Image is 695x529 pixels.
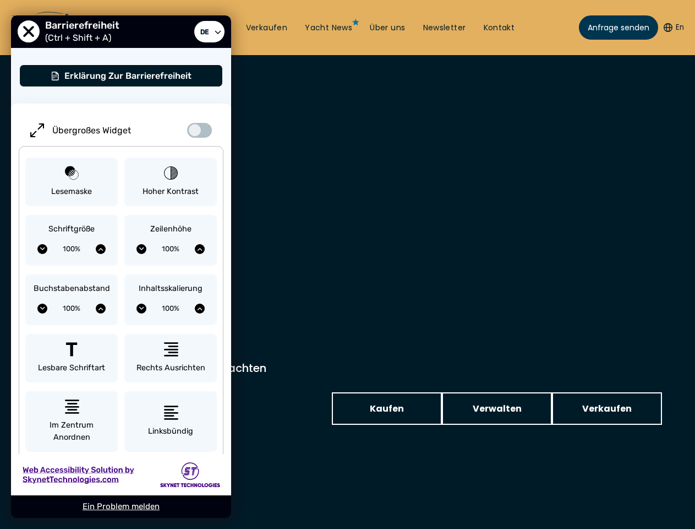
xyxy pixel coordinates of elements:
a: Verwalten [442,392,552,425]
a: Anfrage senden [579,15,658,40]
button: Linksbündig [124,391,217,452]
span: Aktuelle Inhaltsskalierung [146,300,195,317]
a: Ein Problem melden [83,501,160,511]
button: Buchstabenabstand verringern [37,304,47,314]
span: Aktueller Buchstabenabstand [47,300,96,317]
span: Schriftgröße [48,223,95,235]
span: Zeilenhöhe [150,223,191,235]
span: Verwalten [473,402,522,415]
button: Inhaltsskalierung verringern [136,304,146,314]
a: Über uns [370,23,405,34]
span: Barrierefreiheit [45,19,125,31]
button: Im Zentrum anordnen [25,391,118,452]
a: Verkaufen [552,392,662,425]
a: Web Accessibility Solution by Skynet Technologies Skynet [11,454,231,495]
a: Verkaufen [246,23,288,34]
span: Aktuelle Zeilenhöhe [146,241,195,257]
a: Newsletter [423,23,466,34]
button: Schriftgröße vergrößern [96,244,106,254]
span: Anfrage senden [588,22,649,34]
span: Kaufen [370,402,404,415]
a: Kaufen [332,392,442,425]
button: Rechts ausrichten [124,334,217,383]
div: User Preferences [11,15,231,518]
span: Erklärung zur Barrierefreiheit [64,71,191,81]
button: Zeilenhöhe verringern [136,244,146,254]
button: Erklärung zur Barrierefreiheit [19,64,223,87]
span: Aktuelle Schriftgröße [47,241,96,257]
span: Buchstabenabstand [34,283,110,295]
button: Verringern Sie die Schriftgröße [37,244,47,254]
button: Erhöhen Sie den Buchstabenabstand [96,304,106,314]
span: (Ctrl + Shift + A) [45,33,117,43]
a: Sprache auswählen [194,21,225,43]
a: Kontakt [484,23,515,34]
button: Lesemaske [25,158,118,207]
span: de [198,25,211,39]
button: Schließen Sie das Menü 'Eingabehilfen'. [18,21,40,43]
button: Hoher Kontrast [124,158,217,207]
img: Skynet [160,462,220,487]
span: Inhaltsskalierung [139,283,203,295]
button: En [664,22,684,33]
a: Yacht News [305,23,352,34]
span: Verkaufen [582,402,632,415]
span: Übergroßes Widget [52,125,131,136]
img: Web Accessibility Solution by Skynet Technologies [22,465,134,485]
button: Inhaltsskalierung erhöhen [195,304,205,314]
button: Erhöhen Sie die Zeilenhöhe [195,244,205,254]
button: Lesbare Schriftart [25,334,118,383]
